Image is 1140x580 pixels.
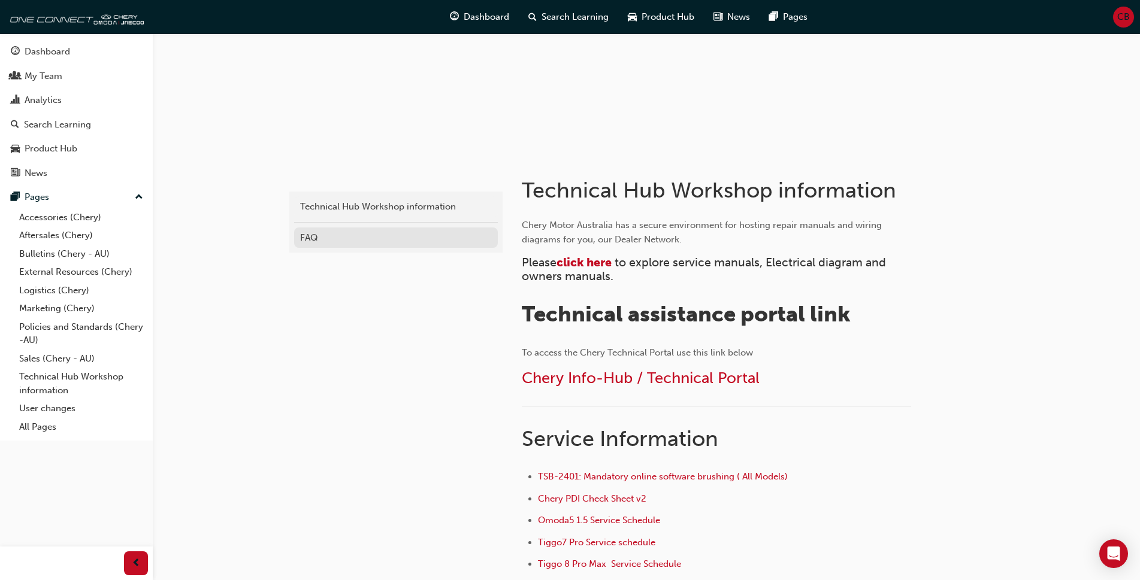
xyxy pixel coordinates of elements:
[294,227,498,248] a: FAQ
[5,162,148,184] a: News
[300,231,492,245] div: FAQ
[25,93,62,107] div: Analytics
[538,493,646,504] a: Chery PDI Check Sheet v2
[300,200,492,214] div: Technical Hub Workshop information
[5,65,148,87] a: My Team
[25,69,62,83] div: My Team
[522,256,557,269] span: Please
[11,47,20,57] span: guage-icon
[14,208,148,227] a: Accessories (Chery)
[6,5,144,29] img: oneconnect
[14,263,148,281] a: External Resources (Chery)
[538,558,681,569] a: Tiggo 8 Pro Max Service Schedule
[14,299,148,318] a: Marketing (Chery)
[14,418,148,436] a: All Pages
[557,256,612,269] a: click here
[522,177,915,204] h1: Technical Hub Workshop information
[5,186,148,208] button: Pages
[538,515,660,526] a: Omoda5 1.5 Service Schedule
[713,10,722,25] span: news-icon
[522,301,851,327] span: Technical assistance portal link
[14,399,148,418] a: User changes
[628,10,637,25] span: car-icon
[24,118,91,132] div: Search Learning
[25,166,47,180] div: News
[1113,7,1134,28] button: CB
[450,10,459,25] span: guage-icon
[14,281,148,300] a: Logistics (Chery)
[11,144,20,154] span: car-icon
[132,556,141,571] span: prev-icon
[14,350,148,368] a: Sales (Chery - AU)
[528,10,537,25] span: search-icon
[11,95,20,106] span: chart-icon
[522,426,718,451] span: Service Information
[538,471,788,482] a: TSB-2401: Mandatory online software brushing ( All Models)
[727,10,750,24] span: News
[5,114,148,136] a: Search Learning
[760,5,817,29] a: pages-iconPages
[5,89,148,111] a: Analytics
[538,537,655,548] a: Tiggo7 Pro Service schedule
[618,5,704,29] a: car-iconProduct Hub
[522,347,753,358] span: To access the Chery Technical Portal use this link below
[783,10,808,24] span: Pages
[522,256,889,283] span: to explore service manuals, Electrical diagram and owners manuals.
[519,5,618,29] a: search-iconSearch Learning
[464,10,509,24] span: Dashboard
[11,192,20,203] span: pages-icon
[642,10,694,24] span: Product Hub
[5,138,148,160] a: Product Hub
[1117,10,1130,24] span: CB
[5,38,148,186] button: DashboardMy TeamAnalyticsSearch LearningProduct HubNews
[440,5,519,29] a: guage-iconDashboard
[1099,539,1128,568] div: Open Intercom Messenger
[14,318,148,350] a: Policies and Standards (Chery -AU)
[11,120,19,130] span: search-icon
[542,10,609,24] span: Search Learning
[14,226,148,245] a: Aftersales (Chery)
[14,245,148,263] a: Bulletins (Chery - AU)
[522,369,760,387] a: Chery Info-Hub / Technical Portal
[25,190,49,204] div: Pages
[135,190,143,205] span: up-icon
[522,220,884,245] span: Chery Motor Australia has a secure environment for hosting repair manuals and wiring diagrams for...
[769,10,778,25] span: pages-icon
[294,196,498,217] a: Technical Hub Workshop information
[5,41,148,63] a: Dashboard
[25,142,77,156] div: Product Hub
[25,45,70,59] div: Dashboard
[14,368,148,399] a: Technical Hub Workshop information
[11,71,20,82] span: people-icon
[704,5,760,29] a: news-iconNews
[11,168,20,179] span: news-icon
